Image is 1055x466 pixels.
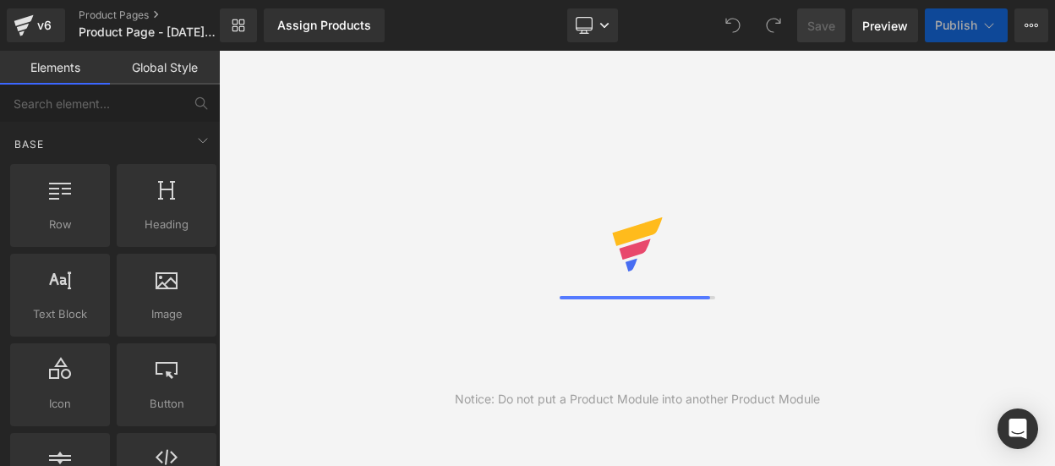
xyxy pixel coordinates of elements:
[935,19,977,32] span: Publish
[852,8,918,42] a: Preview
[110,51,220,85] a: Global Style
[1014,8,1048,42] button: More
[455,390,820,408] div: Notice: Do not put a Product Module into another Product Module
[716,8,750,42] button: Undo
[220,8,257,42] a: New Library
[807,17,835,35] span: Save
[7,8,65,42] a: v6
[122,305,211,323] span: Image
[79,25,216,39] span: Product Page - [DATE] 17:59:04
[277,19,371,32] div: Assign Products
[757,8,790,42] button: Redo
[34,14,55,36] div: v6
[998,408,1038,449] div: Open Intercom Messenger
[925,8,1008,42] button: Publish
[79,8,248,22] a: Product Pages
[15,395,105,413] span: Icon
[122,216,211,233] span: Heading
[862,17,908,35] span: Preview
[122,395,211,413] span: Button
[13,136,46,152] span: Base
[15,305,105,323] span: Text Block
[15,216,105,233] span: Row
